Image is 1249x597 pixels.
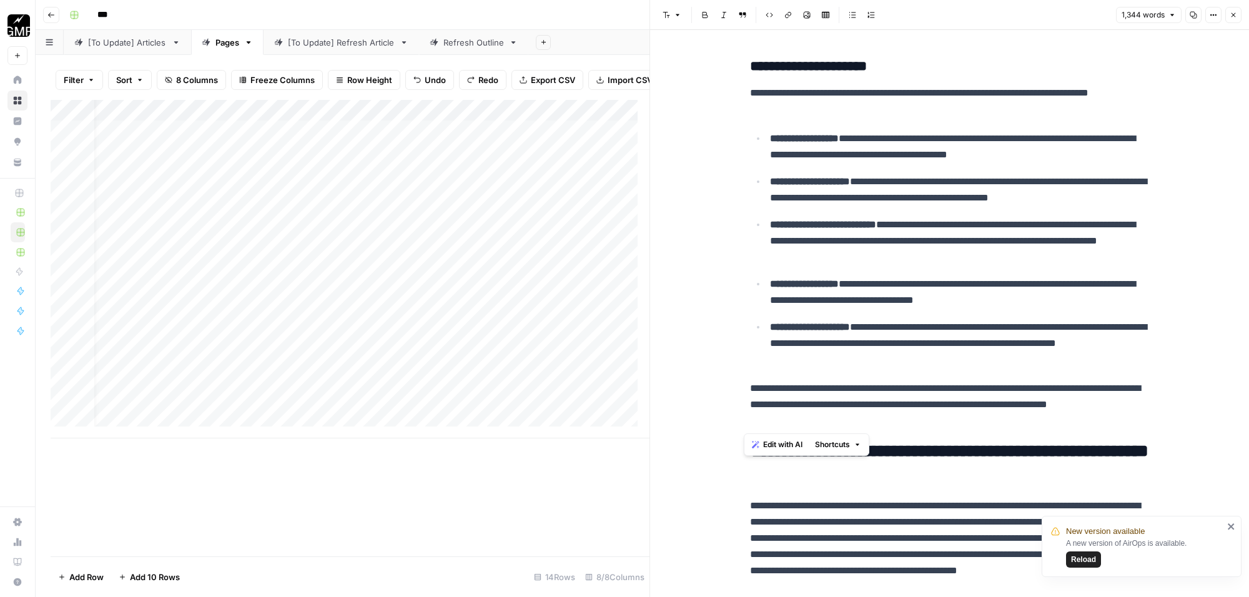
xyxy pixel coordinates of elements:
[130,571,180,583] span: Add 10 Rows
[231,70,323,90] button: Freeze Columns
[56,70,103,90] button: Filter
[478,74,498,86] span: Redo
[7,552,27,572] a: Learning Hub
[157,70,226,90] button: 8 Columns
[763,439,802,450] span: Edit with AI
[69,571,104,583] span: Add Row
[347,74,392,86] span: Row Height
[405,70,454,90] button: Undo
[1066,525,1145,538] span: New version available
[7,10,27,41] button: Workspace: Growth Marketing Pro
[215,36,239,49] div: Pages
[1071,554,1096,565] span: Reload
[7,572,27,592] button: Help + Support
[111,567,187,587] button: Add 10 Rows
[588,70,661,90] button: Import CSV
[176,74,218,86] span: 8 Columns
[7,532,27,552] a: Usage
[7,70,27,90] a: Home
[1116,7,1182,23] button: 1,344 words
[108,70,152,90] button: Sort
[328,70,400,90] button: Row Height
[459,70,506,90] button: Redo
[810,437,866,453] button: Shortcuts
[1066,538,1223,568] div: A new version of AirOps is available.
[7,111,27,131] a: Insights
[88,36,167,49] div: [To Update] Articles
[608,74,653,86] span: Import CSV
[7,132,27,152] a: Opportunities
[747,437,807,453] button: Edit with AI
[191,30,264,55] a: Pages
[64,30,191,55] a: [To Update] Articles
[815,439,850,450] span: Shortcuts
[288,36,395,49] div: [To Update] Refresh Article
[531,74,575,86] span: Export CSV
[1122,9,1165,21] span: 1,344 words
[7,14,30,37] img: Growth Marketing Pro Logo
[1227,521,1236,531] button: close
[7,512,27,532] a: Settings
[425,74,446,86] span: Undo
[7,152,27,172] a: Your Data
[511,70,583,90] button: Export CSV
[1066,551,1101,568] button: Reload
[580,567,649,587] div: 8/8 Columns
[443,36,504,49] div: Refresh Outline
[419,30,528,55] a: Refresh Outline
[529,567,580,587] div: 14 Rows
[264,30,419,55] a: [To Update] Refresh Article
[250,74,315,86] span: Freeze Columns
[64,74,84,86] span: Filter
[7,91,27,111] a: Browse
[116,74,132,86] span: Sort
[51,567,111,587] button: Add Row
